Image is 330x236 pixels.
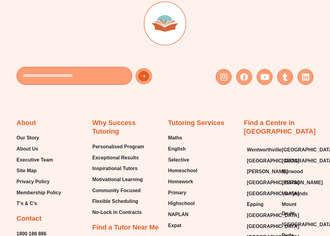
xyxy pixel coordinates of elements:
[16,199,37,208] span: T’s & C’s
[168,221,182,230] span: Expat
[92,119,162,136] h2: Why Success Tutoring
[16,155,53,165] span: Executive Team
[16,119,36,128] h2: About
[168,177,197,186] a: Homework
[16,177,61,186] a: Privacy Policy
[247,156,299,166] span: [GEOGRAPHIC_DATA]
[247,145,276,154] a: Wentworthville
[16,67,162,88] form: New Form
[16,166,61,175] a: Site Map
[92,142,144,151] a: Personalised Program
[225,167,330,236] iframe: Chat Widget
[282,156,310,166] a: [GEOGRAPHIC_DATA]
[16,188,61,197] a: Membership Policy
[168,166,197,175] a: Homeschool
[168,188,197,197] a: Primary
[168,188,186,197] span: Primary
[92,153,144,162] a: Exceptional Results
[168,119,224,128] h2: Tutoring Services
[168,199,197,208] a: Highschool
[168,133,197,143] a: Maths
[92,164,144,173] a: Inspirational Tutors
[244,119,316,135] a: Find a Centre in [GEOGRAPHIC_DATA]
[168,144,186,154] span: English
[92,223,159,232] h2: Find a Tutor Near Me
[92,197,144,206] a: Flexible Scheduling
[92,164,137,173] span: Inspirational Tutors
[92,153,139,162] span: Exceptional Results
[92,186,141,195] span: Community Focused
[16,133,39,143] span: Our Story
[168,133,182,143] span: Maths
[92,175,143,184] span: Motivational Learning
[168,199,195,208] span: Highschool
[168,210,189,219] span: NAPLAN
[92,197,138,206] span: Flexible Scheduling
[16,133,61,143] a: Our Story
[282,145,310,154] a: [GEOGRAPHIC_DATA]
[16,144,38,154] span: About Us
[92,208,144,217] a: No-Lock In Contracts
[92,208,142,217] span: No-Lock In Contracts
[16,166,37,175] span: Site Map
[16,144,61,154] a: About Us
[16,177,50,186] span: Privacy Policy
[16,155,61,165] a: Executive Team
[16,199,61,208] a: T’s & C’s
[168,177,193,186] span: Homework
[247,145,282,154] span: Wentworthville
[168,210,197,219] a: NAPLAN
[168,221,197,230] a: Expat
[16,214,42,223] h2: Contact
[168,155,197,165] a: Selective
[92,175,144,184] a: Motivational Learning
[247,156,276,166] a: [GEOGRAPHIC_DATA]
[92,186,144,195] a: Community Focused
[168,144,197,154] a: English
[168,155,189,165] span: Selective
